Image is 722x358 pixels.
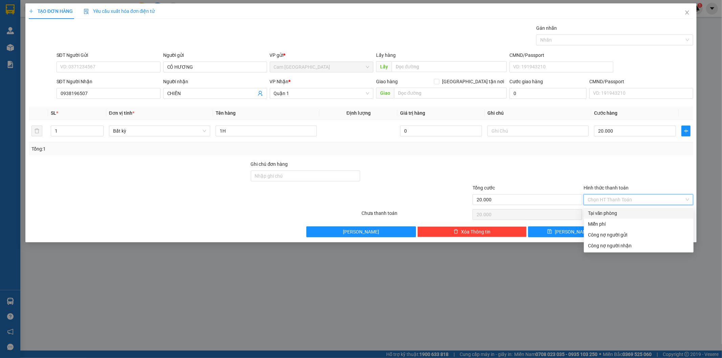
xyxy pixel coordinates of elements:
[536,25,557,31] label: Gán nhãn
[547,229,552,234] span: save
[487,126,589,136] input: Ghi Chú
[57,78,160,85] div: SĐT Người Nhận
[509,51,613,59] div: CMND/Passport
[31,126,42,136] button: delete
[216,110,236,116] span: Tên hàng
[251,171,360,181] input: Ghi chú đơn hàng
[84,9,89,14] img: icon
[258,91,263,96] span: user-add
[555,228,591,236] span: [PERSON_NAME]
[681,126,691,136] button: plus
[274,88,370,98] span: Quận 1
[216,126,317,136] input: VD: Bàn, Ghế
[306,226,416,237] button: [PERSON_NAME]
[417,226,527,237] button: deleteXóa Thông tin
[439,78,507,85] span: [GEOGRAPHIC_DATA] tận nơi
[485,107,591,120] th: Ghi chú
[343,228,379,236] span: [PERSON_NAME]
[376,61,392,72] span: Lấy
[270,51,374,59] div: VP gửi
[29,9,34,14] span: plus
[57,51,160,59] div: SĐT Người Gửi
[588,242,690,249] div: Công nợ người nhận
[163,51,267,59] div: Người gửi
[361,209,472,221] div: Chưa thanh toán
[376,79,398,84] span: Giao hàng
[376,88,394,98] span: Giao
[588,220,690,228] div: Miễn phí
[347,110,371,116] span: Định lượng
[270,79,289,84] span: VP Nhận
[274,62,370,72] span: Cam Thành Bắc
[163,78,267,85] div: Người nhận
[584,229,694,240] div: Cước gửi hàng sẽ được ghi vào công nợ của người gửi
[392,61,507,72] input: Dọc đường
[400,110,425,116] span: Giá trị hàng
[400,126,482,136] input: 0
[376,52,396,58] span: Lấy hàng
[473,185,495,191] span: Tổng cước
[454,229,458,234] span: delete
[528,226,610,237] button: save[PERSON_NAME]
[113,126,206,136] span: Bất kỳ
[589,78,693,85] div: CMND/Passport
[678,3,697,22] button: Close
[51,110,56,116] span: SL
[109,110,134,116] span: Đơn vị tính
[684,10,690,15] span: close
[509,79,543,84] label: Cước giao hàng
[84,8,155,14] span: Yêu cầu xuất hóa đơn điện tử
[682,128,690,134] span: plus
[29,8,73,14] span: TẠO ĐƠN HÀNG
[588,231,690,239] div: Công nợ người gửi
[509,88,587,99] input: Cước giao hàng
[461,228,490,236] span: Xóa Thông tin
[394,88,507,98] input: Dọc đường
[594,110,617,116] span: Cước hàng
[31,145,279,153] div: Tổng: 1
[588,209,690,217] div: Tại văn phòng
[251,161,288,167] label: Ghi chú đơn hàng
[584,185,629,191] label: Hình thức thanh toán
[584,240,694,251] div: Cước gửi hàng sẽ được ghi vào công nợ của người nhận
